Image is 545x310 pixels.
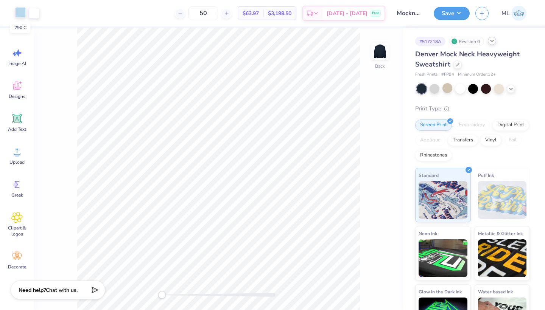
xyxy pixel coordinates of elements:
img: Back [372,44,388,59]
span: [DATE] - [DATE] [327,9,367,17]
span: Puff Ink [478,171,494,179]
span: Water based Ink [478,288,513,296]
span: Neon Ink [419,229,437,237]
input: Untitled Design [391,6,428,21]
span: # FP94 [441,71,454,78]
span: Metallic & Glitter Ink [478,229,523,237]
span: Free [372,11,379,16]
span: Upload [9,159,25,165]
div: Back [375,63,385,70]
div: Revision 0 [449,37,484,46]
span: Designs [9,93,25,99]
span: Fresh Prints [415,71,438,78]
span: $63.97 [243,9,259,17]
img: Mallie Lahman [511,6,526,21]
img: Puff Ink [478,181,527,219]
div: 290 C [10,22,31,33]
span: Chat with us. [46,287,78,294]
span: $3,198.50 [268,9,291,17]
div: Applique [415,135,445,146]
div: Transfers [448,135,478,146]
span: Decorate [8,264,26,270]
img: Metallic & Glitter Ink [478,239,527,277]
div: Accessibility label [158,291,166,299]
span: Minimum Order: 12 + [458,71,496,78]
span: Image AI [8,60,26,67]
div: Embroidery [454,119,490,131]
div: # 517218A [415,37,445,46]
div: Print Type [415,104,530,113]
input: – – [188,6,218,20]
img: Neon Ink [419,239,467,277]
span: ML [501,9,509,18]
span: Greek [11,192,23,198]
div: Screen Print [415,119,452,131]
div: Vinyl [480,135,501,146]
span: Add Text [8,126,26,132]
strong: Need help? [19,287,46,294]
span: Standard [419,171,439,179]
span: Glow in the Dark Ink [419,288,462,296]
img: Standard [419,181,467,219]
span: Clipart & logos [5,225,30,237]
button: Save [434,7,470,20]
a: ML [498,6,530,21]
div: Digital Print [492,119,529,131]
div: Rhinestones [415,150,452,161]
div: Foil [504,135,522,146]
span: Denver Mock Neck Heavyweight Sweatshirt [415,50,520,69]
